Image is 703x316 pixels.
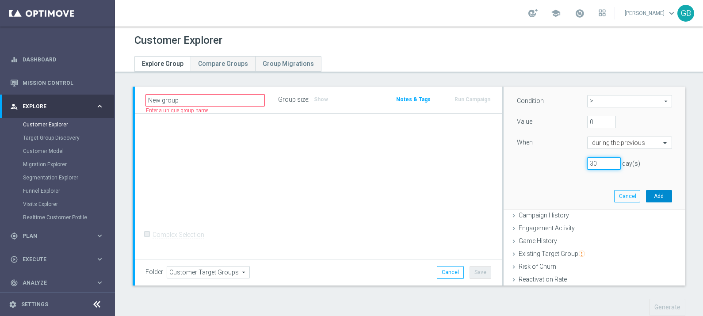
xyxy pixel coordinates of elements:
[145,268,163,276] label: Folder
[10,279,104,286] button: track_changes Analyze keyboard_arrow_right
[23,148,92,155] a: Customer Model
[23,145,114,158] div: Customer Model
[23,161,92,168] a: Migration Explorer
[517,118,532,126] label: Value
[667,8,676,18] span: keyboard_arrow_down
[10,255,96,263] div: Execute
[10,56,104,63] button: equalizer Dashboard
[23,257,96,262] span: Execute
[10,80,104,87] button: Mission Control
[10,255,18,263] i: play_circle_outline
[10,279,96,287] div: Analyze
[134,34,222,47] h1: Customer Explorer
[551,8,561,18] span: school
[10,232,104,240] button: gps_fixed Plan keyboard_arrow_right
[198,60,248,67] span: Compare Groups
[9,301,17,308] i: settings
[614,190,640,202] button: Cancel
[153,231,204,239] label: Complex Selection
[96,102,104,110] i: keyboard_arrow_right
[23,134,92,141] a: Target Group Discovery
[622,160,640,167] span: day(s)
[519,276,567,283] span: Reactivation Rate
[23,211,114,224] div: Realtime Customer Profile
[23,184,114,198] div: Funnel Explorer
[146,107,208,114] label: Enter a unique group name
[437,266,464,278] button: Cancel
[23,201,92,208] a: Visits Explorer
[519,212,569,219] span: Campaign History
[10,232,96,240] div: Plan
[263,60,314,67] span: Group Migrations
[10,56,18,64] i: equalizer
[145,94,265,107] input: Enter a name for this target group
[10,232,18,240] i: gps_fixed
[134,56,321,72] ul: Tabs
[677,5,694,22] div: GB
[650,299,685,316] button: Generate
[519,263,556,270] span: Risk of Churn
[23,131,114,145] div: Target Group Discovery
[23,104,96,109] span: Explore
[10,103,104,110] button: person_search Explore keyboard_arrow_right
[470,266,491,278] button: Save
[10,71,104,95] div: Mission Control
[624,7,677,20] a: [PERSON_NAME]keyboard_arrow_down
[519,250,585,257] span: Existing Target Group
[23,48,104,71] a: Dashboard
[308,96,309,103] label: :
[10,103,18,110] i: person_search
[23,233,96,239] span: Plan
[23,198,114,211] div: Visits Explorer
[23,121,92,128] a: Customer Explorer
[278,96,308,103] label: Group size
[23,280,96,286] span: Analyze
[10,103,96,110] div: Explore
[23,187,92,194] a: Funnel Explorer
[96,278,104,287] i: keyboard_arrow_right
[587,137,672,149] ng-select: during the previous
[395,95,432,104] button: Notes & Tags
[646,190,672,202] button: Add
[23,71,104,95] a: Mission Control
[96,255,104,263] i: keyboard_arrow_right
[23,171,114,184] div: Segmentation Explorer
[96,232,104,240] i: keyboard_arrow_right
[10,256,104,263] button: play_circle_outline Execute keyboard_arrow_right
[519,237,557,244] span: Game History
[23,214,92,221] a: Realtime Customer Profile
[10,279,18,287] i: track_changes
[23,158,114,171] div: Migration Explorer
[21,302,48,307] a: Settings
[23,118,114,131] div: Customer Explorer
[23,174,92,181] a: Segmentation Explorer
[517,138,533,146] label: When
[142,60,183,67] span: Explore Group
[519,225,575,232] span: Engagement Activity
[10,48,104,71] div: Dashboard
[517,97,544,105] label: Condition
